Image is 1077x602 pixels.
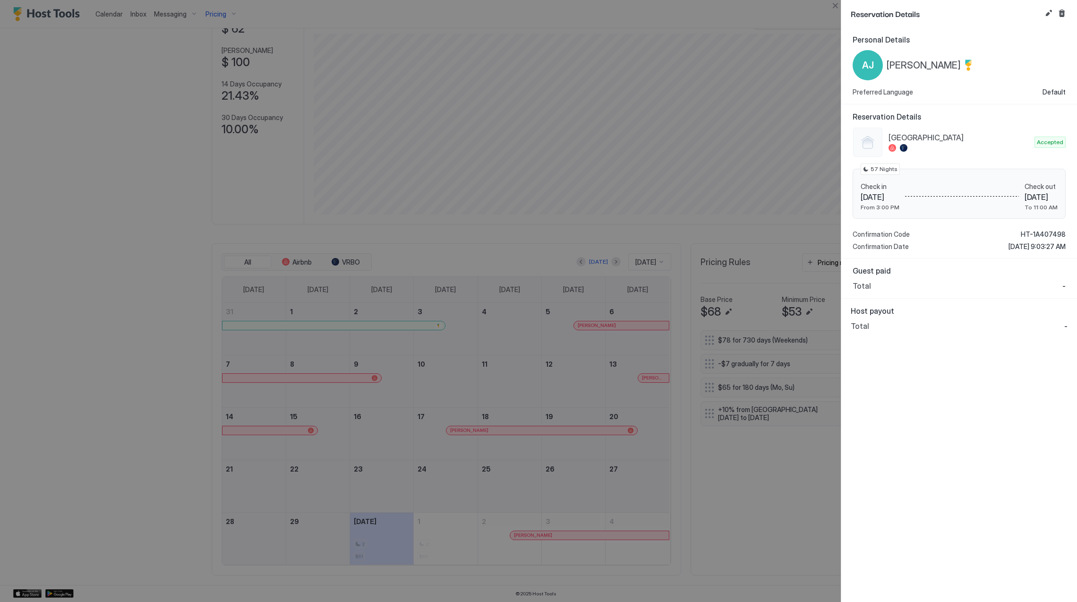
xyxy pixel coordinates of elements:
[1043,8,1054,19] button: Edit reservation
[1043,88,1066,96] span: Default
[862,58,874,72] span: AJ
[853,281,871,291] span: Total
[861,182,899,191] span: Check in
[1056,8,1068,19] button: Cancel reservation
[889,133,1031,142] span: [GEOGRAPHIC_DATA]
[1021,230,1066,239] span: HT-1A407498
[1064,321,1068,331] span: -
[853,112,1066,121] span: Reservation Details
[1037,138,1063,146] span: Accepted
[853,230,910,239] span: Confirmation Code
[871,165,897,173] span: 57 Nights
[851,8,1041,19] span: Reservation Details
[851,306,1068,316] span: Host payout
[1025,192,1058,202] span: [DATE]
[851,321,869,331] span: Total
[853,266,1066,275] span: Guest paid
[853,88,913,96] span: Preferred Language
[887,60,961,71] span: [PERSON_NAME]
[1062,281,1066,291] span: -
[853,35,1066,44] span: Personal Details
[861,192,899,202] span: [DATE]
[861,204,899,211] span: From 3:00 PM
[853,242,909,251] span: Confirmation Date
[1025,204,1058,211] span: To 11:00 AM
[1009,242,1066,251] span: [DATE] 9:03:27 AM
[1025,182,1058,191] span: Check out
